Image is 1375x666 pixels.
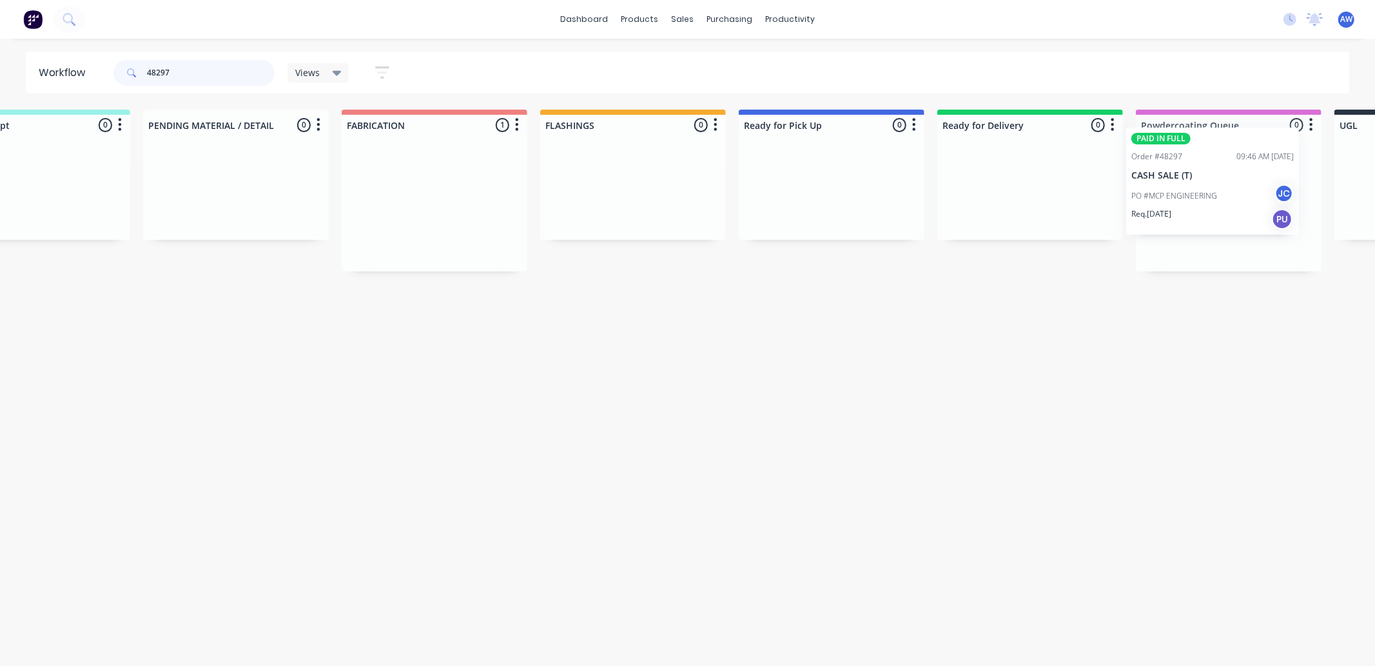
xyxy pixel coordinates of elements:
span: AW [1340,14,1352,25]
span: Views [295,66,320,79]
div: purchasing [700,10,759,29]
input: Search for orders... [147,60,275,86]
div: productivity [759,10,821,29]
a: dashboard [554,10,614,29]
div: sales [665,10,700,29]
img: Factory [23,10,43,29]
div: Workflow [39,65,92,81]
div: products [614,10,665,29]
